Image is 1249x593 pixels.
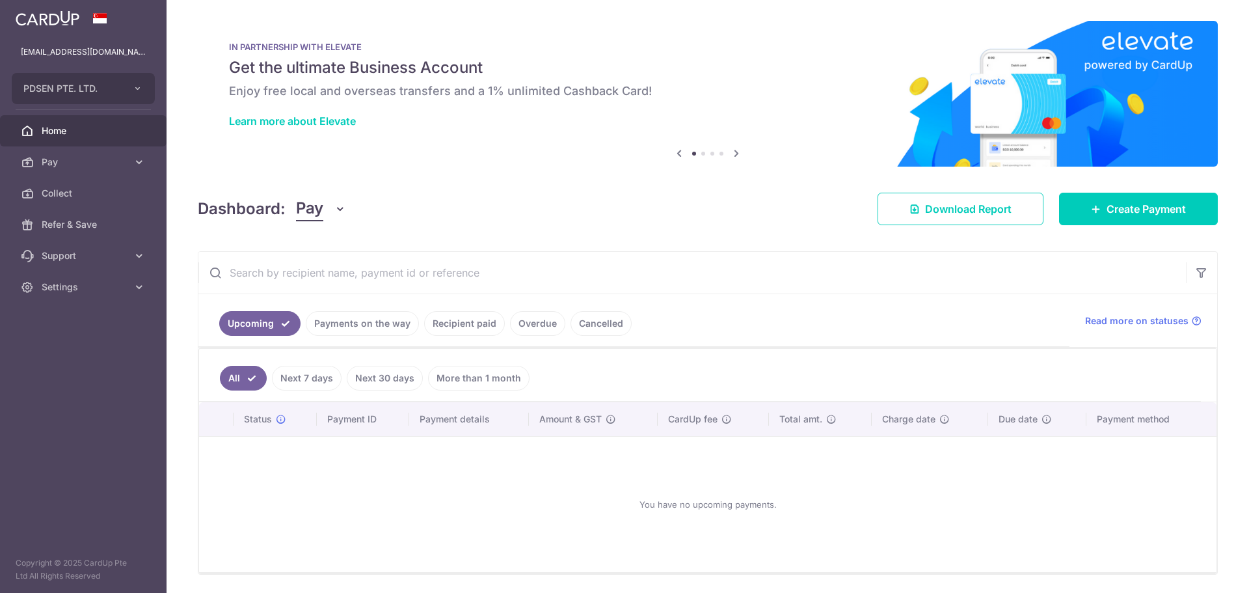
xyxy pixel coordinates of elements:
[229,115,356,128] a: Learn more about Elevate
[42,281,128,294] span: Settings
[1086,402,1216,436] th: Payment method
[1107,201,1186,217] span: Create Payment
[347,366,423,391] a: Next 30 days
[296,197,323,221] span: Pay
[668,413,718,426] span: CardUp fee
[23,82,120,95] span: PDSEN PTE. LTD.
[409,402,529,436] th: Payment details
[1059,193,1218,225] a: Create Payment
[16,10,79,26] img: CardUp
[1085,314,1189,327] span: Read more on statuses
[571,311,632,336] a: Cancelled
[42,218,128,231] span: Refer & Save
[244,413,272,426] span: Status
[198,197,286,221] h4: Dashboard:
[272,366,342,391] a: Next 7 days
[12,73,155,104] button: PDSEN PTE. LTD.
[878,193,1043,225] a: Download Report
[215,447,1201,562] div: You have no upcoming payments.
[539,413,602,426] span: Amount & GST
[925,201,1012,217] span: Download Report
[306,311,419,336] a: Payments on the way
[317,402,409,436] th: Payment ID
[198,21,1218,167] img: Renovation banner
[999,413,1038,426] span: Due date
[882,413,935,426] span: Charge date
[428,366,530,391] a: More than 1 month
[424,311,505,336] a: Recipient paid
[219,311,301,336] a: Upcoming
[42,249,128,262] span: Support
[229,57,1187,78] h5: Get the ultimate Business Account
[229,42,1187,52] p: IN PARTNERSHIP WITH ELEVATE
[198,252,1186,294] input: Search by recipient name, payment id or reference
[42,124,128,137] span: Home
[220,366,267,391] a: All
[779,413,822,426] span: Total amt.
[510,311,565,336] a: Overdue
[42,187,128,200] span: Collect
[296,197,346,221] button: Pay
[1085,314,1202,327] a: Read more on statuses
[21,46,146,59] p: [EMAIL_ADDRESS][DOMAIN_NAME]
[42,156,128,169] span: Pay
[229,83,1187,99] h6: Enjoy free local and overseas transfers and a 1% unlimited Cashback Card!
